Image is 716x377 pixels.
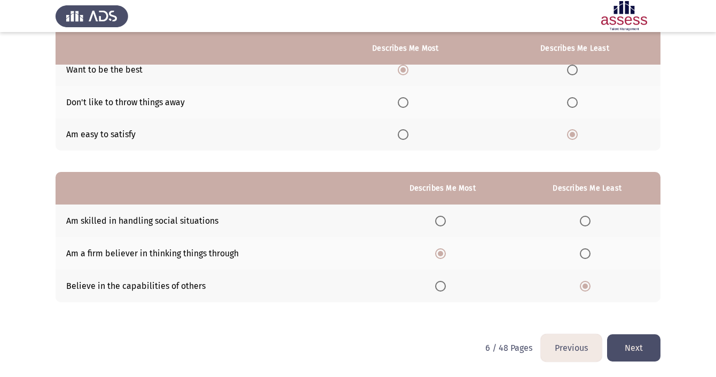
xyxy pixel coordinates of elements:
[580,280,595,290] mat-radio-group: Select an option
[580,215,595,225] mat-radio-group: Select an option
[588,1,660,31] img: Assessment logo of Development Assessment R1 (EN/AR)
[56,53,322,86] td: Want to be the best
[398,97,413,107] mat-radio-group: Select an option
[56,205,371,237] td: Am skilled in handling social situations
[567,64,582,74] mat-radio-group: Select an option
[485,343,532,353] p: 6 / 48 Pages
[567,97,582,107] mat-radio-group: Select an option
[607,334,660,362] button: load next page
[541,334,602,362] button: load previous page
[398,64,413,74] mat-radio-group: Select an option
[435,215,450,225] mat-radio-group: Select an option
[398,129,413,139] mat-radio-group: Select an option
[56,237,371,270] td: Am a firm believer in thinking things through
[580,248,595,258] mat-radio-group: Select an option
[489,32,660,65] th: Describes Me Least
[435,248,450,258] mat-radio-group: Select an option
[371,172,514,205] th: Describes Me Most
[56,86,322,119] td: Don't like to throw things away
[567,129,582,139] mat-radio-group: Select an option
[322,32,489,65] th: Describes Me Most
[435,280,450,290] mat-radio-group: Select an option
[514,172,660,205] th: Describes Me Least
[56,270,371,302] td: Believe in the capabilities of others
[56,119,322,151] td: Am easy to satisfy
[56,1,128,31] img: Assess Talent Management logo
